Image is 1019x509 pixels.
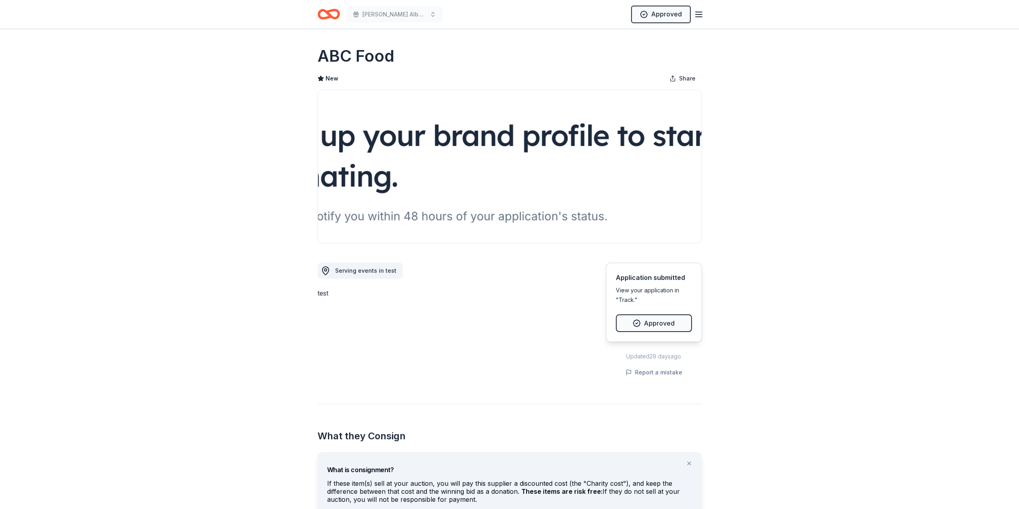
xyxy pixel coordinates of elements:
[318,90,701,243] img: Image for ABC Food
[651,9,682,19] span: Approved
[318,5,340,24] a: Home
[362,10,426,19] span: [PERSON_NAME] Album Release Party
[521,487,603,495] span: These items are risk free:
[663,70,702,87] button: Share
[327,479,692,507] div: If these item(s) sell at your auction, you will pay this supplier a discounted cost (the "Charity...
[318,45,394,67] h1: ABC Food
[616,286,692,305] div: View your application in "Track."
[327,459,692,475] div: What is consignment?
[335,267,396,274] span: Serving events in test
[318,288,567,298] div: test
[318,430,702,443] h2: What they Consign
[644,318,675,328] span: Approved
[616,273,692,282] div: Application submitted
[679,74,695,83] span: Share
[625,368,682,377] button: Report a mistake
[616,314,692,332] button: Approved
[606,352,702,361] div: Updated 29 days ago
[346,6,442,22] button: [PERSON_NAME] Album Release Party
[631,6,691,23] button: Approved
[326,74,338,83] span: New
